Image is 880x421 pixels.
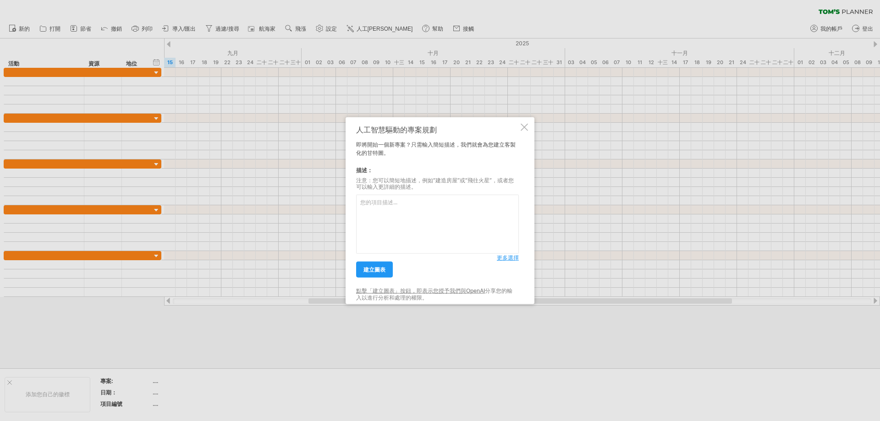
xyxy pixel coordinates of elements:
[356,125,437,134] font: 人工智慧驅動的專案規劃
[356,166,373,173] font: 描述：
[356,287,512,301] font: 分享您的輸入
[497,254,519,261] font: 更多選擇
[356,176,514,190] font: 注意：您可以簡短地描述，例如“建造房屋”或“飛往火星”，或者您可以輸入更詳細的描述。
[356,141,516,156] font: 即將開始一個新專案？只需輸入簡短描述，我們就會為您建立客製化的甘特圖。
[356,287,485,294] a: 點擊「建立圖表」按鈕，即表示您授予我們與OpenAI
[497,254,519,262] a: 更多選擇
[363,266,385,273] font: 建立圖表
[356,262,393,278] a: 建立圖表
[362,294,428,301] font: 以進行分析和處理的權限。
